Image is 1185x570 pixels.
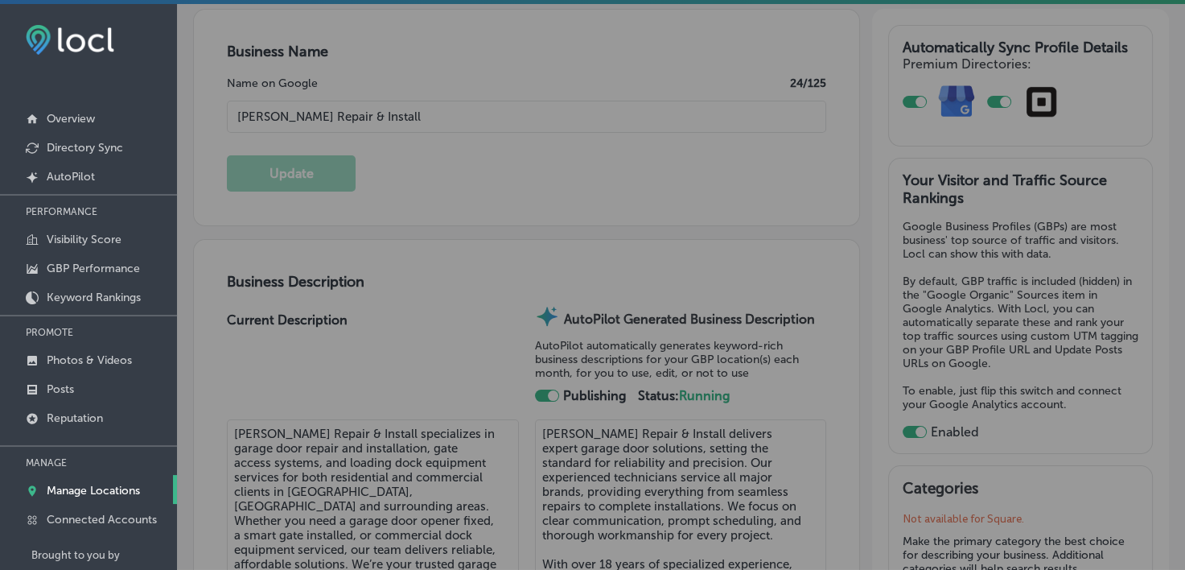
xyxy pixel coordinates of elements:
[47,233,121,246] p: Visibility Score
[47,411,103,425] p: Reputation
[47,291,141,304] p: Keyword Rankings
[31,549,177,561] p: Brought to you by
[47,170,95,184] p: AutoPilot
[26,25,114,55] img: fda3e92497d09a02dc62c9cd864e3231.png
[47,112,95,126] p: Overview
[47,484,140,498] p: Manage Locations
[47,382,74,396] p: Posts
[47,513,157,527] p: Connected Accounts
[47,262,140,275] p: GBP Performance
[47,141,123,155] p: Directory Sync
[47,353,132,367] p: Photos & Videos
